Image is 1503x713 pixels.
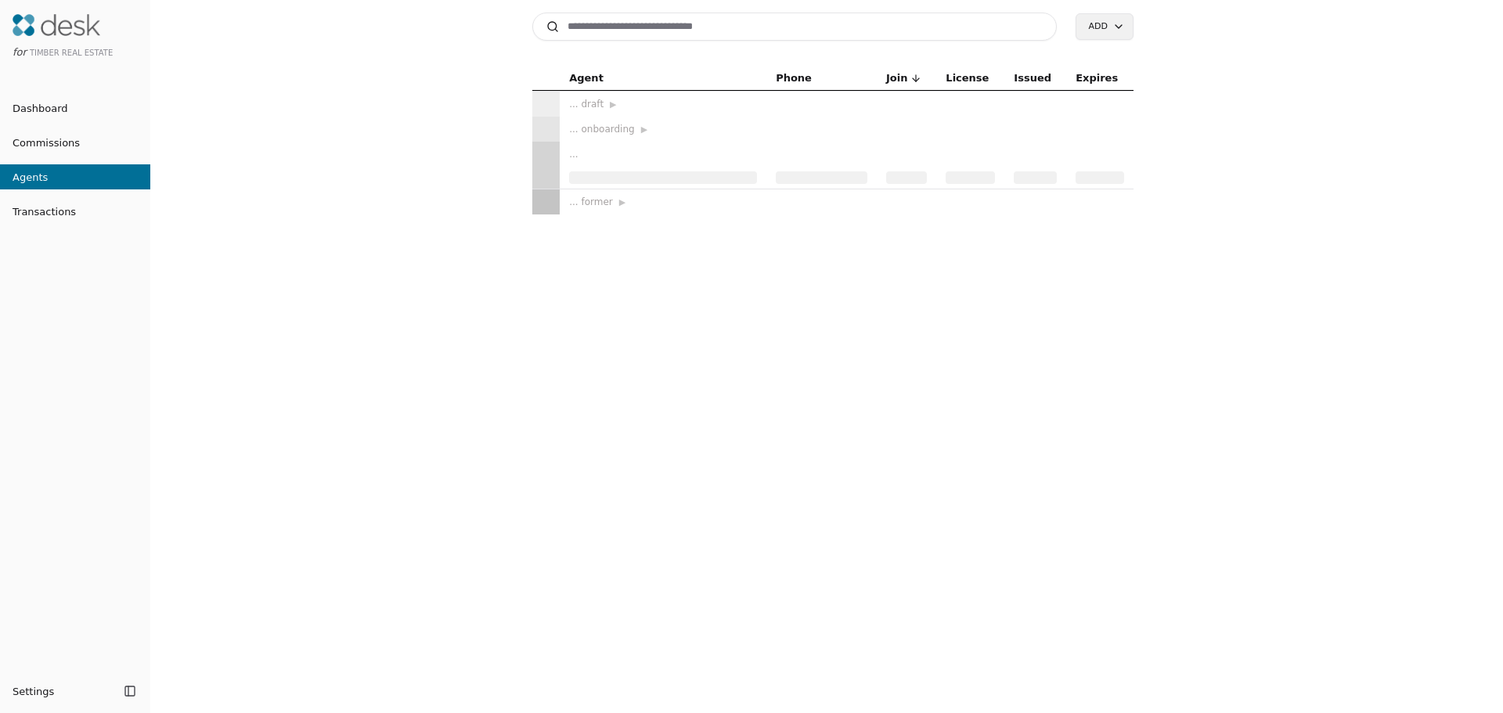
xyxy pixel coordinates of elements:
span: ▶ [641,123,647,137]
span: Phone [776,70,812,87]
span: Join [886,70,907,87]
div: ... draft [569,96,757,112]
button: Add [1076,13,1134,40]
div: ... onboarding [569,121,757,137]
span: ▶ [610,98,616,112]
img: Desk [13,14,100,36]
span: for [13,46,27,58]
span: Settings [13,683,54,700]
span: Issued [1014,70,1051,87]
span: License [946,70,989,87]
span: ▶ [619,196,625,210]
span: Expires [1076,70,1118,87]
div: ... former [569,194,757,210]
span: Timber Real Estate [30,49,113,57]
span: Agent [569,70,604,87]
button: Settings [6,679,119,704]
td: ... [560,142,766,167]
